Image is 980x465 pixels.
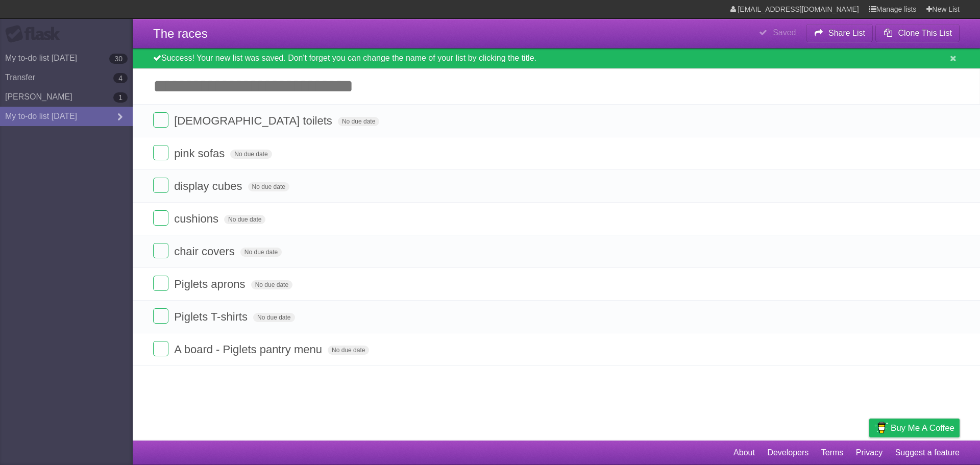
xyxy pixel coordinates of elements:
[891,419,954,437] span: Buy me a coffee
[821,443,844,462] a: Terms
[251,280,292,289] span: No due date
[856,443,883,462] a: Privacy
[174,245,237,258] span: chair covers
[113,92,128,103] b: 1
[240,248,282,257] span: No due date
[895,443,960,462] a: Suggest a feature
[174,147,227,160] span: pink sofas
[153,308,168,324] label: Done
[109,54,128,64] b: 30
[869,419,960,437] a: Buy me a coffee
[174,310,250,323] span: Piglets T-shirts
[174,278,248,290] span: Piglets aprons
[153,243,168,258] label: Done
[773,28,796,37] b: Saved
[153,178,168,193] label: Done
[174,343,325,356] span: A board - Piglets pantry menu
[113,73,128,83] b: 4
[153,27,208,40] span: The races
[898,29,952,37] b: Clone This List
[153,276,168,291] label: Done
[253,313,295,322] span: No due date
[174,180,244,192] span: display cubes
[153,210,168,226] label: Done
[174,212,221,225] span: cushions
[153,145,168,160] label: Done
[733,443,755,462] a: About
[153,112,168,128] label: Done
[875,24,960,42] button: Clone This List
[174,114,335,127] span: [DEMOGRAPHIC_DATA] toilets
[806,24,873,42] button: Share List
[5,25,66,43] div: Flask
[874,419,888,436] img: Buy me a coffee
[338,117,379,126] span: No due date
[230,150,272,159] span: No due date
[248,182,289,191] span: No due date
[224,215,265,224] span: No due date
[767,443,808,462] a: Developers
[133,48,980,68] div: Success! Your new list was saved. Don't forget you can change the name of your list by clicking t...
[828,29,865,37] b: Share List
[328,346,369,355] span: No due date
[153,341,168,356] label: Done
